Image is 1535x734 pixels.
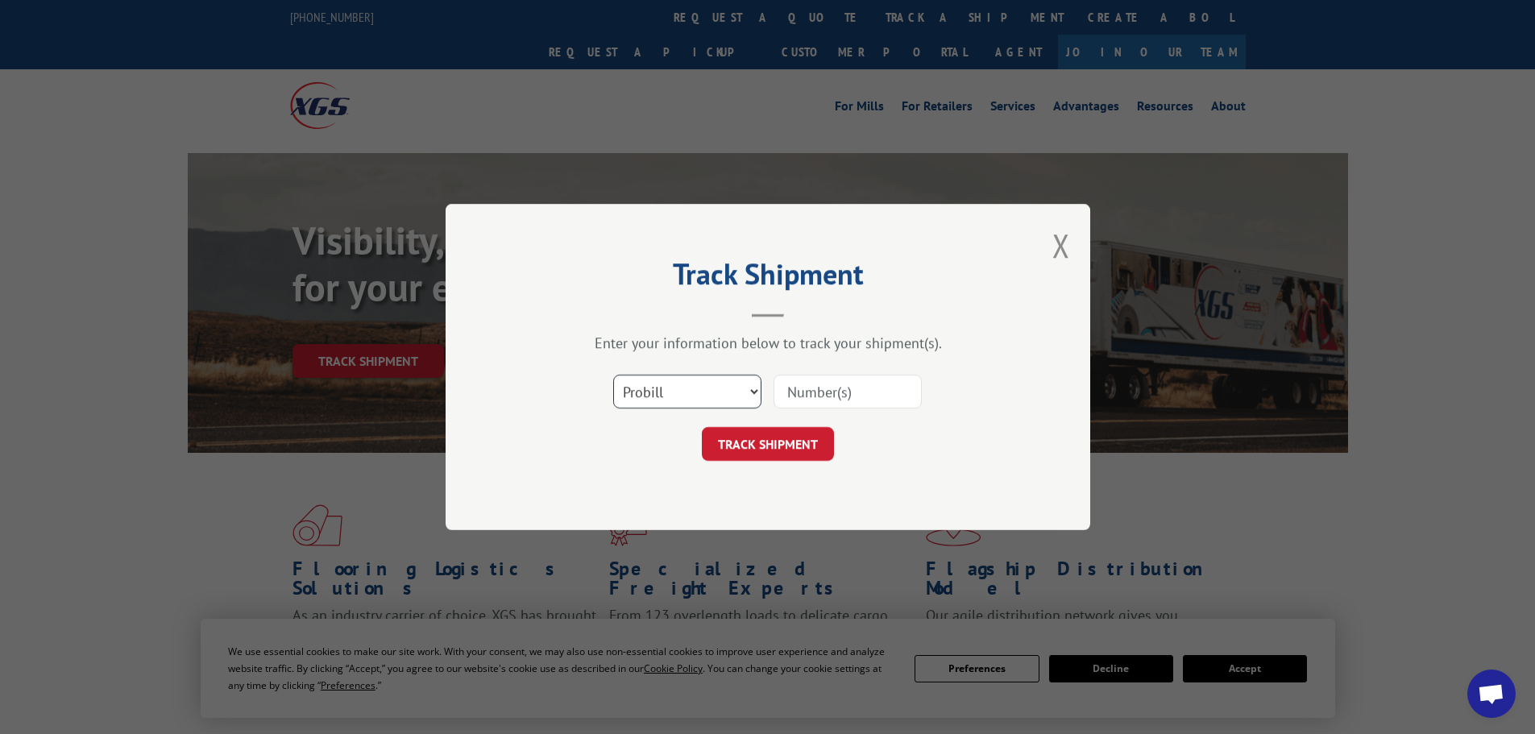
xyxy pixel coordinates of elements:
[526,334,1010,352] div: Enter your information below to track your shipment(s).
[702,427,834,461] button: TRACK SHIPMENT
[526,263,1010,293] h2: Track Shipment
[774,375,922,408] input: Number(s)
[1467,670,1516,718] div: Open chat
[1052,224,1070,267] button: Close modal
